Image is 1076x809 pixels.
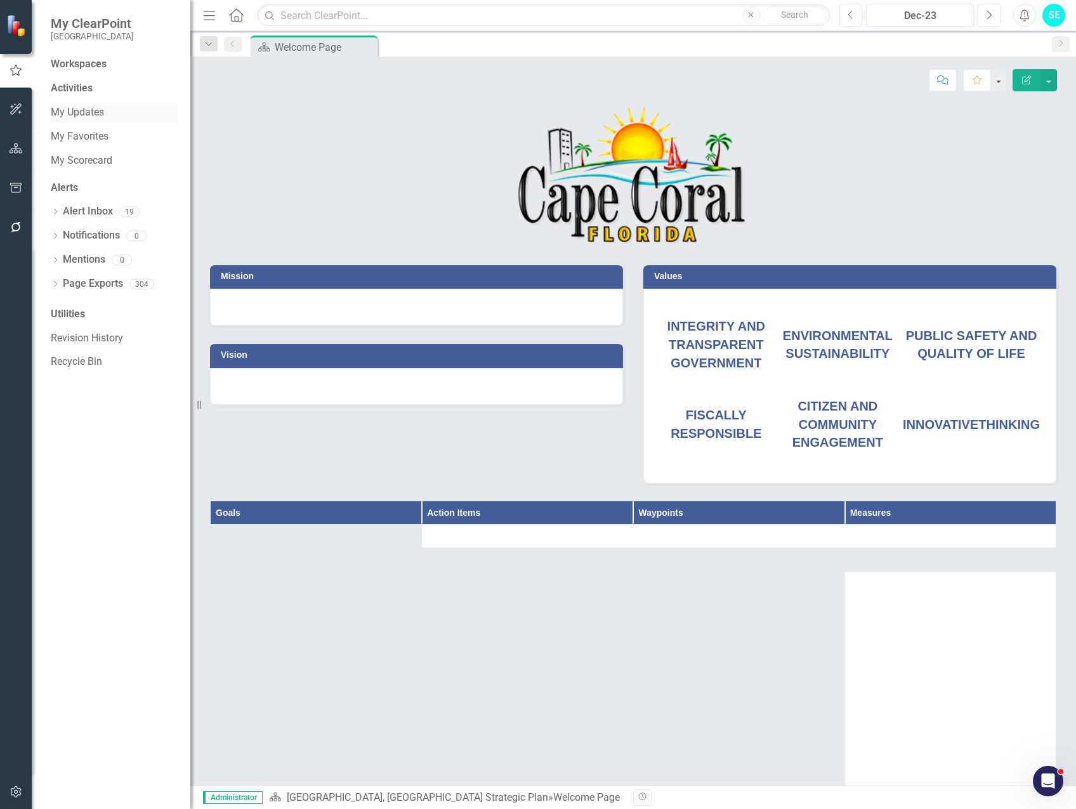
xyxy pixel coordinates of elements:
[203,791,263,804] span: Administrator
[51,81,178,96] div: Activities
[63,277,123,291] a: Page Exports
[518,105,749,247] img: Cape Coral, FL -- Logo
[781,10,808,20] span: Search
[126,230,147,241] div: 0
[51,129,178,144] a: My Favorites
[51,307,178,322] div: Utilities
[906,329,1037,361] span: PUBLIC SAFETY AND QUALITY OF LIFE
[63,253,105,267] a: Mentions
[978,418,1040,431] span: THINKING
[287,791,548,803] a: [GEOGRAPHIC_DATA], [GEOGRAPHIC_DATA] Strategic Plan
[221,272,617,281] h3: Mission
[866,4,974,27] button: Dec-23
[63,228,120,243] a: Notifications
[63,204,113,219] a: Alert Inbox
[51,105,178,120] a: My Updates
[763,6,827,24] button: Search
[51,57,107,72] div: Workspaces
[129,279,154,289] div: 304
[654,272,1050,281] h3: Values
[1033,766,1063,796] iframe: Intercom live chat
[269,791,624,805] div: »
[903,418,1040,431] span: INNOVATIVE
[667,319,765,369] span: INTEGRITY AND TRANSPARENT GOVERNMENT
[1042,4,1065,27] button: SE
[783,329,893,361] span: ENVIRONMENTAL SUSTAINABILITY
[6,13,29,37] img: ClearPoint Strategy
[51,154,178,168] a: My Scorecard
[553,791,620,803] div: Welcome Page
[51,181,178,195] div: Alerts
[221,350,617,360] h3: Vision
[112,254,132,265] div: 0
[671,408,761,440] span: FISCALLY RESPONSIBLE
[792,435,883,449] span: ENGAGEMENT
[797,399,877,431] span: CITIZEN AND COMMUNITY
[51,16,134,31] span: My ClearPoint
[119,206,140,217] div: 19
[275,39,374,55] div: Welcome Page
[51,355,178,369] a: Recycle Bin
[51,331,178,346] a: Revision History
[51,31,134,41] small: [GEOGRAPHIC_DATA]
[257,4,829,27] input: Search ClearPoint...
[870,8,969,23] div: Dec-23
